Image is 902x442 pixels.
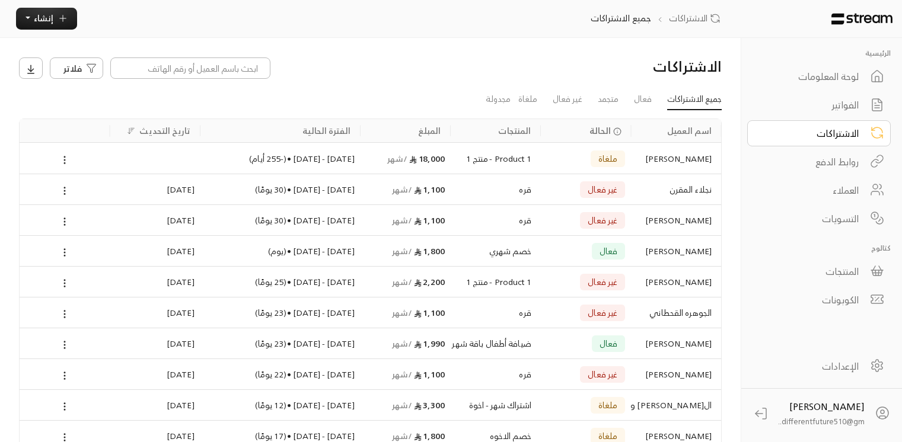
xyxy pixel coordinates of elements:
[747,242,891,254] p: كتالوج
[553,89,582,110] a: غير فعال
[50,57,103,79] button: فلاتر
[747,206,891,232] a: التسويات
[460,174,531,204] div: قره
[460,236,531,266] div: خصم شهري
[391,336,412,351] span: / شهر
[599,339,617,348] span: فعال
[391,398,412,412] span: / شهر
[366,328,444,358] div: 1,990
[391,305,412,320] span: / شهر
[640,297,712,328] div: الجوهره القحطاني
[116,174,194,204] div: [DATE]
[747,287,891,313] a: الكوبونات
[139,123,190,138] div: تاريخ التحديث
[366,205,444,235] div: 1,100
[763,98,859,112] div: الفواتير
[588,277,617,286] span: غير فعال
[598,401,617,409] span: ملغاة
[16,8,77,30] button: إنشاء
[206,390,354,420] div: [DATE] - [DATE] • ( 12 يومًا )
[588,370,617,379] span: غير فعال
[302,123,350,138] div: الفترة الحالية
[206,205,354,235] div: [DATE] - [DATE] • ( 30 يومًا )
[460,143,531,174] div: Product 1 - منتج 1
[206,143,354,174] div: [DATE] - [DATE] • ( -255 أيام )
[116,328,194,358] div: [DATE]
[366,390,444,420] div: 3,300
[789,398,865,415] span: [PERSON_NAME]
[777,415,865,428] span: differentfuture510@gm...
[366,174,444,204] div: 1,100
[206,328,354,358] div: [DATE] - [DATE] • ( 23 يومًا )
[518,89,537,110] a: ملغاة
[116,236,194,266] div: [DATE]
[747,258,891,284] a: المنتجات
[366,359,444,389] div: 1,100
[498,123,531,138] div: المنتجات
[391,367,412,382] span: / شهر
[391,182,412,197] span: / شهر
[747,92,891,118] a: الفواتير
[460,297,531,328] div: قره
[366,236,444,266] div: 1,800
[366,267,444,297] div: 2,200
[640,267,712,297] div: [PERSON_NAME]
[763,293,859,307] div: الكوبونات
[667,89,722,111] a: جميع الاشتراكات
[391,244,412,258] span: / شهر
[640,143,712,174] div: [PERSON_NAME]
[391,274,412,289] span: / شهر
[116,205,194,235] div: [DATE]
[116,359,194,389] div: [DATE]
[63,62,82,75] span: فلاتر
[747,120,891,146] a: الاشتراكات
[747,63,891,89] a: لوحة المعلومات
[640,205,712,235] div: [PERSON_NAME]
[640,236,712,266] div: [PERSON_NAME]
[763,359,859,373] div: الإعدادات
[598,154,617,163] span: ملغاة
[366,297,444,328] div: 1,100
[460,390,531,420] div: اشتراك شهر - اخوة
[598,89,619,110] a: متجمد
[486,89,511,110] a: مجدولة
[460,328,531,358] div: ضيافة أطفال باقة شهر
[391,213,412,228] span: / شهر
[747,47,891,59] p: الرئيسية
[34,11,53,25] span: إنشاء
[110,57,270,79] input: ابحث باسم العميل أو رقم الهاتف
[585,12,730,25] nav: breadcrumb
[634,89,652,110] a: فعال
[460,267,531,297] div: Product 1 - منتج 1
[588,185,617,194] span: غير فعال
[206,174,354,204] div: [DATE] - [DATE] • ( 30 يومًا )
[640,328,712,358] div: [PERSON_NAME]
[206,236,354,266] div: [DATE] - [DATE] • ( يوم )
[124,124,138,138] button: Sort
[366,143,444,174] div: 18,000
[116,297,194,328] div: [DATE]
[763,69,859,84] div: لوحة المعلومات
[116,267,194,297] div: [DATE]
[747,149,891,175] a: روابط الدفع
[589,124,611,137] span: الحالة
[640,359,712,389] div: [PERSON_NAME]
[116,390,194,420] div: [DATE]
[747,177,891,203] a: العملاء
[460,205,531,235] div: قره
[669,12,724,25] a: الاشتراكات
[763,212,859,226] div: التسويات
[206,297,354,328] div: [DATE] - [DATE] • ( 23 يومًا )
[418,123,441,138] div: المبلغ
[831,13,893,25] img: Logo
[747,353,891,379] a: الإعدادات
[747,398,897,430] a: [PERSON_NAME] differentfuture510@gm...
[460,359,531,389] div: قره
[588,308,617,317] span: غير فعال
[640,174,712,204] div: نجلاء المقرن
[588,216,617,225] span: غير فعال
[763,126,859,140] div: الاشتراكات
[554,57,722,76] h3: الاشتراكات
[599,246,617,255] span: فعال
[206,359,354,389] div: [DATE] - [DATE] • ( 22 يومًا )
